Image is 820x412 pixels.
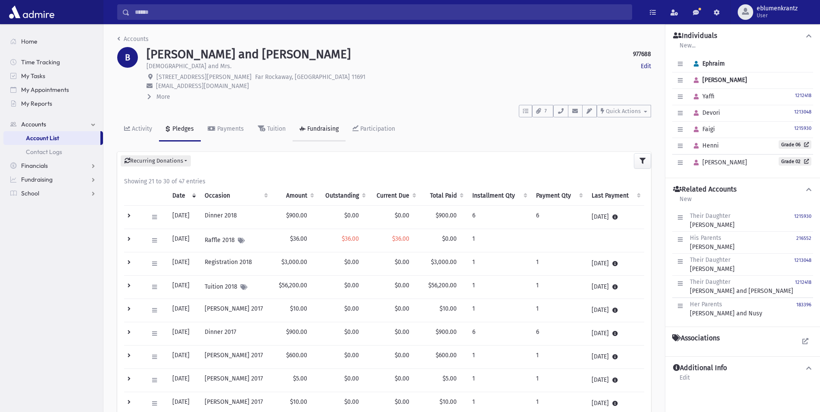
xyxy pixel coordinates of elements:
[436,352,457,359] span: $600.00
[690,255,735,274] div: [PERSON_NAME]
[200,186,271,206] th: Occasion : activate to sort column ascending
[167,186,200,206] th: Date: activate to sort column ascending
[167,345,200,368] td: [DATE]
[130,125,152,132] div: Activity
[673,31,717,41] h4: Individuals
[690,142,719,149] span: Henni
[3,35,103,48] a: Home
[679,373,690,388] a: Edit
[467,205,531,229] td: 6
[167,205,200,229] td: [DATE]
[3,97,103,110] a: My Reports
[167,275,200,299] td: [DATE]
[200,345,271,368] td: [PERSON_NAME] 2017
[395,375,409,382] span: $0.00
[21,189,39,197] span: School
[690,159,747,166] span: [PERSON_NAME]
[318,186,369,206] th: Outstanding: activate to sort column ascending
[117,35,149,47] nav: breadcrumb
[344,212,359,219] span: $0.00
[395,328,409,336] span: $0.00
[690,93,714,100] span: Yaffi
[255,73,365,81] span: Far Rockaway, [GEOGRAPHIC_DATA] 11691
[156,73,252,81] span: [STREET_ADDRESS][PERSON_NAME]
[431,258,457,266] span: $3,000.00
[130,4,632,20] input: Search
[796,302,811,308] small: 183396
[167,229,200,252] td: [DATE]
[200,322,271,345] td: Dinner 2017
[531,205,586,229] td: 6
[271,229,318,252] td: $36.00
[467,299,531,322] td: 1
[531,299,586,322] td: 1
[794,255,811,274] a: 1213048
[795,91,811,99] a: 1212418
[586,205,644,229] td: [DATE]
[779,157,811,166] a: Grade 02
[531,275,586,299] td: 1
[21,176,53,183] span: Fundraising
[795,277,811,296] a: 1212418
[586,275,644,299] td: [DATE]
[531,345,586,368] td: 1
[21,162,48,170] span: Financials
[796,233,811,252] a: 216552
[124,177,644,186] div: Showing 21 to 30 of 47 entries
[3,173,103,186] a: Fundraising
[200,252,271,275] td: Registration 2018
[26,134,59,142] span: Account List
[597,105,651,117] button: Quick Actions
[147,47,351,62] h1: [PERSON_NAME] and [PERSON_NAME]
[586,368,644,392] td: [DATE]
[672,334,720,343] h4: Associations
[586,299,644,322] td: [DATE]
[690,233,735,252] div: [PERSON_NAME]
[293,117,346,142] a: Fundraising
[672,364,813,373] button: Additional Info
[167,368,200,392] td: [DATE]
[757,12,798,19] span: User
[442,235,457,242] span: $0.00
[395,258,409,266] span: $0.00
[200,275,271,299] td: Tuition 2018
[796,236,811,241] small: 216552
[467,229,531,252] td: 1
[690,277,793,296] div: [PERSON_NAME] and [PERSON_NAME]
[690,256,730,264] span: Their Daughter
[156,82,249,90] span: [EMAIL_ADDRESS][DOMAIN_NAME]
[271,299,318,322] td: $10.00
[200,229,271,252] td: Raffle 2018
[344,305,359,312] span: $0.00
[167,299,200,322] td: [DATE]
[690,126,715,133] span: Faigi
[794,214,811,219] small: 1215930
[117,117,159,142] a: Activity
[251,117,293,142] a: Tuition
[690,301,722,308] span: Her Parents
[586,252,644,275] td: [DATE]
[306,125,339,132] div: Fundraising
[156,93,170,101] span: More
[3,131,100,145] a: Account List
[342,235,359,242] span: $36.00
[147,62,231,71] p: [DEMOGRAPHIC_DATA] and Mrs.
[395,398,409,406] span: $0.00
[673,364,727,373] h4: Additional Info
[633,50,651,59] strong: 977688
[586,345,644,368] td: [DATE]
[271,252,318,275] td: $3,000.00
[467,368,531,392] td: 1
[344,282,359,289] span: $0.00
[467,345,531,368] td: 1
[467,186,531,206] th: Installment Qty: activate to sort column ascending
[673,185,736,194] h4: Related Accounts
[167,252,200,275] td: [DATE]
[542,107,549,115] span: 7
[641,62,651,71] a: Edit
[265,125,286,132] div: Tuition
[3,186,103,200] a: School
[531,252,586,275] td: 1
[3,83,103,97] a: My Appointments
[121,155,191,167] button: Recurring Donations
